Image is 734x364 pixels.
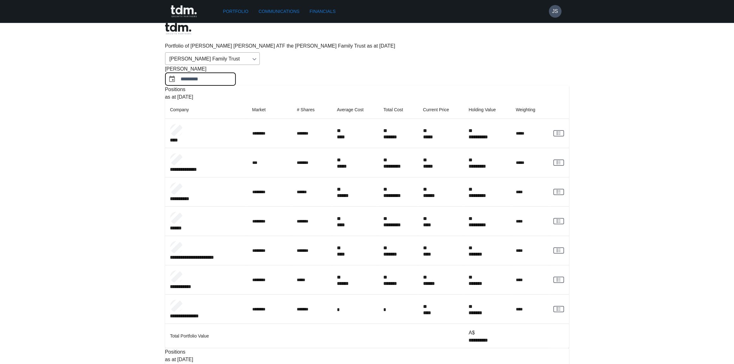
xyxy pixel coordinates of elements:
[221,6,251,17] a: Portfolio
[553,159,564,166] a: View Client Communications
[165,65,207,73] span: [PERSON_NAME]
[165,324,464,348] td: Total Portfolio Value
[557,278,560,281] g: rgba(16, 24, 40, 0.6
[165,356,569,363] p: as at [DATE]
[557,307,560,311] g: rgba(16, 24, 40, 0.6
[165,42,569,50] p: Portfolio of [PERSON_NAME] [PERSON_NAME] ATF the [PERSON_NAME] Family Trust as at [DATE]
[165,101,247,119] th: Company
[292,101,332,119] th: # Shares
[247,101,292,119] th: Market
[553,306,564,312] a: View Client Communications
[557,131,560,135] g: rgba(16, 24, 40, 0.6
[553,247,564,254] a: View Client Communications
[165,86,569,93] p: Positions
[511,101,548,119] th: Weighting
[553,189,564,195] a: View Client Communications
[557,161,560,164] g: rgba(16, 24, 40, 0.6
[418,101,464,119] th: Current Price
[307,6,338,17] a: Financials
[553,130,564,136] a: View Client Communications
[165,93,569,101] p: as at [DATE]
[549,5,562,18] button: JS
[557,190,560,194] g: rgba(16, 24, 40, 0.6
[552,8,558,15] h6: JS
[379,101,418,119] th: Total Cost
[553,277,564,283] a: View Client Communications
[165,52,260,65] div: [PERSON_NAME] Family Trust
[256,6,302,17] a: Communications
[557,219,560,223] g: rgba(16, 24, 40, 0.6
[469,329,506,337] p: A$
[165,348,569,356] p: Positions
[557,249,560,252] g: rgba(16, 24, 40, 0.6
[553,218,564,224] a: View Client Communications
[166,73,178,85] button: Choose date, selected date is Jun 30, 2025
[332,101,378,119] th: Average Cost
[464,101,511,119] th: Holding Value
